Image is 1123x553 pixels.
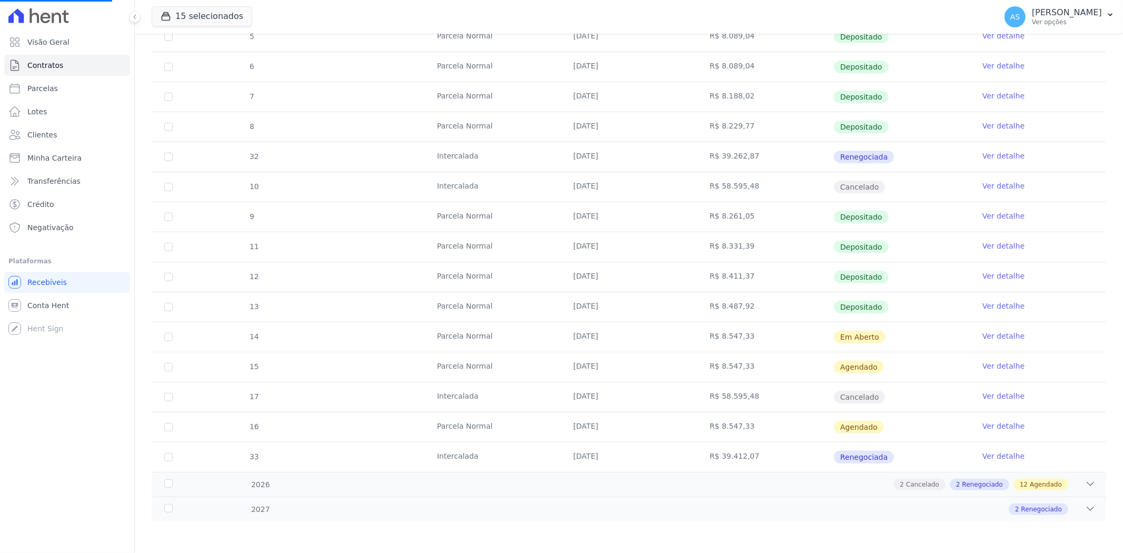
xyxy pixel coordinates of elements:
[27,130,57,140] span: Clientes
[1030,480,1062,489] span: Agendado
[982,361,1025,371] a: Ver detalhe
[27,300,69,311] span: Conta Hent
[424,52,561,82] td: Parcela Normal
[982,151,1025,161] a: Ver detalhe
[27,83,58,94] span: Parcelas
[697,112,833,142] td: R$ 8.229,77
[834,421,884,433] span: Agendado
[8,255,126,268] div: Plataformas
[697,172,833,202] td: R$ 58.595,48
[4,194,130,215] a: Crédito
[4,78,130,99] a: Parcelas
[424,322,561,352] td: Parcela Normal
[424,442,561,472] td: Intercalada
[561,172,697,202] td: [DATE]
[697,382,833,412] td: R$ 58.595,48
[164,453,173,461] input: default
[834,391,885,403] span: Cancelado
[249,92,254,101] span: 7
[561,142,697,172] td: [DATE]
[4,147,130,169] a: Minha Carteira
[561,382,697,412] td: [DATE]
[4,32,130,53] a: Visão Geral
[249,242,259,251] span: 11
[249,452,259,461] span: 33
[561,202,697,232] td: [DATE]
[4,217,130,238] a: Negativação
[561,112,697,142] td: [DATE]
[834,61,889,73] span: Depositado
[834,451,894,463] span: Renegociada
[249,302,259,311] span: 13
[27,106,47,117] span: Lotes
[1032,7,1102,18] p: [PERSON_NAME]
[982,31,1025,41] a: Ver detalhe
[249,182,259,191] span: 10
[249,152,259,161] span: 32
[561,412,697,442] td: [DATE]
[1015,505,1019,514] span: 2
[834,271,889,283] span: Depositado
[424,22,561,52] td: Parcela Normal
[982,241,1025,251] a: Ver detalhe
[982,121,1025,131] a: Ver detalhe
[164,33,173,41] input: Só é possível selecionar pagamentos em aberto
[164,93,173,101] input: Só é possível selecionar pagamentos em aberto
[900,480,904,489] span: 2
[164,183,173,191] input: Só é possível selecionar pagamentos em aberto
[697,292,833,322] td: R$ 8.487,92
[982,181,1025,191] a: Ver detalhe
[249,122,254,131] span: 8
[164,333,173,341] input: default
[424,292,561,322] td: Parcela Normal
[424,262,561,292] td: Parcela Normal
[697,142,833,172] td: R$ 39.262,87
[249,362,259,371] span: 15
[164,273,173,281] input: Só é possível selecionar pagamentos em aberto
[982,301,1025,311] a: Ver detalhe
[982,61,1025,71] a: Ver detalhe
[834,301,889,313] span: Depositado
[996,2,1123,32] button: AS [PERSON_NAME] Ver opções
[164,153,173,161] input: Só é possível selecionar pagamentos em aberto
[697,52,833,82] td: R$ 8.089,04
[152,6,252,26] button: 15 selecionados
[697,322,833,352] td: R$ 8.547,33
[561,262,697,292] td: [DATE]
[1032,18,1102,26] p: Ver opções
[249,32,254,41] span: 5
[697,262,833,292] td: R$ 8.411,37
[164,423,173,431] input: default
[1021,505,1062,514] span: Renegociado
[561,292,697,322] td: [DATE]
[164,363,173,371] input: default
[561,322,697,352] td: [DATE]
[697,352,833,382] td: R$ 8.547,33
[164,393,173,401] input: Só é possível selecionar pagamentos em aberto
[561,442,697,472] td: [DATE]
[834,241,889,253] span: Depositado
[424,412,561,442] td: Parcela Normal
[4,55,130,76] a: Contratos
[834,181,885,193] span: Cancelado
[834,361,884,373] span: Agendado
[561,82,697,112] td: [DATE]
[982,211,1025,221] a: Ver detalhe
[249,212,254,221] span: 9
[561,22,697,52] td: [DATE]
[27,176,81,186] span: Transferências
[164,63,173,71] input: Só é possível selecionar pagamentos em aberto
[906,480,939,489] span: Cancelado
[982,91,1025,101] a: Ver detalhe
[27,153,82,163] span: Minha Carteira
[697,442,833,472] td: R$ 39.412,07
[982,331,1025,341] a: Ver detalhe
[834,91,889,103] span: Depositado
[424,172,561,202] td: Intercalada
[424,82,561,112] td: Parcela Normal
[697,82,833,112] td: R$ 8.188,02
[561,232,697,262] td: [DATE]
[982,271,1025,281] a: Ver detalhe
[4,272,130,293] a: Recebíveis
[561,352,697,382] td: [DATE]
